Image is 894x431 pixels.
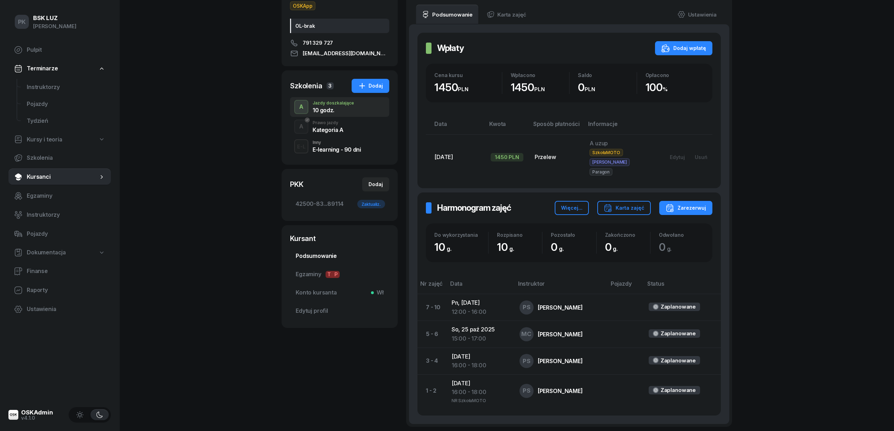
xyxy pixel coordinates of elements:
[509,245,514,252] small: g.
[446,348,514,374] td: [DATE]
[511,72,569,78] div: Wpłacono
[313,101,354,105] div: Jazdy doszkalające
[578,72,637,78] div: Saldo
[538,358,583,364] div: [PERSON_NAME]
[27,286,105,295] span: Raporty
[27,64,58,73] span: Terminarze
[290,137,389,156] button: E-LInnyE-learning - 90 dni
[21,410,53,416] div: OSKAdmin
[27,116,105,126] span: Tydzień
[27,248,66,257] span: Dokumentacja
[590,158,630,166] span: [PERSON_NAME]
[523,304,530,310] span: PS
[27,45,105,55] span: Pulpit
[491,153,523,161] div: 1450 PLN
[290,81,322,91] div: Szkolenia
[313,127,344,133] div: Kategoria A
[437,202,511,214] h2: Harmonogram zajęć
[352,79,389,93] button: Dodaj
[417,374,446,407] td: 1 - 2
[659,241,675,253] span: 0
[521,331,531,337] span: MC
[290,284,389,301] a: Konto kursantaWł
[446,279,514,294] th: Data
[313,140,361,145] div: Inny
[447,245,452,252] small: g.
[18,19,26,25] span: PK
[8,61,111,77] a: Terminarze
[606,279,643,294] th: Pojazdy
[538,388,583,394] div: [PERSON_NAME]
[8,226,111,242] a: Pojazdy
[695,154,707,160] div: Usuń
[296,121,306,133] div: A
[434,241,455,253] span: 10
[21,79,111,96] a: Instruktorzy
[8,150,111,166] a: Szkolenia
[33,22,76,31] div: [PERSON_NAME]
[661,386,696,395] div: Zaplanowane
[290,1,315,10] button: OSKApp
[290,39,389,47] a: 791 329 727
[655,41,712,55] button: Dodaj wpłatę
[485,119,529,134] th: Kwota
[8,245,111,261] a: Dokumentacja
[290,266,389,283] a: EgzaminyTP
[523,358,530,364] span: PS
[313,147,361,152] div: E-learning - 90 dni
[417,321,446,348] td: 5 - 6
[27,210,105,220] span: Instruktorzy
[313,121,344,125] div: Prawo jazdy
[27,100,105,109] span: Pojazdy
[294,142,308,151] div: E-L
[8,42,111,58] a: Pulpit
[434,81,502,94] div: 1450
[597,201,651,215] button: Karta zajęć
[8,282,111,299] a: Raporty
[296,252,384,261] span: Podsumowanie
[327,82,334,89] span: 3
[290,196,389,213] a: 42500-83...89114Zaktualiz.
[559,245,564,252] small: g.
[667,245,672,252] small: g.
[294,120,308,134] button: A
[452,308,508,317] div: 12:00 - 16:00
[296,306,384,316] span: Edytuj profil
[690,151,712,163] button: Usuń
[665,151,690,163] button: Edytuj
[659,232,704,238] div: Odwołano
[523,388,530,394] span: PS
[578,81,637,94] div: 0
[358,82,383,90] div: Dodaj
[21,416,53,420] div: v4.1.0
[604,204,644,212] div: Karta zajęć
[511,81,569,94] div: 1450
[646,81,704,94] div: 100
[497,241,517,253] span: 10
[529,119,584,134] th: Sposób płatności
[452,397,508,403] div: NR SzkołaMOTO
[659,201,712,215] button: Zarezerwuj
[290,303,389,319] a: Edytuj profil
[21,113,111,129] a: Tydzień
[417,348,446,374] td: 3 - 4
[661,329,696,338] div: Zaplanowane
[294,100,308,114] button: A
[290,234,389,243] div: Kursant
[434,153,453,160] span: [DATE]
[290,117,389,137] button: APrawo jazdyKategoria A
[585,86,595,93] small: PLN
[8,169,111,185] a: Kursanci
[357,200,385,208] div: Zaktualiz.
[294,139,308,153] button: E-L
[362,177,389,191] button: Dodaj
[27,229,105,239] span: Pojazdy
[666,204,706,212] div: Zarezerwuj
[333,271,340,278] span: P
[296,270,384,279] span: Egzaminy
[369,180,383,189] div: Dodaj
[290,97,389,117] button: AJazdy doszkalające10 godz.
[27,191,105,201] span: Egzaminy
[538,305,583,310] div: [PERSON_NAME]
[661,44,706,52] div: Dodaj wpłatę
